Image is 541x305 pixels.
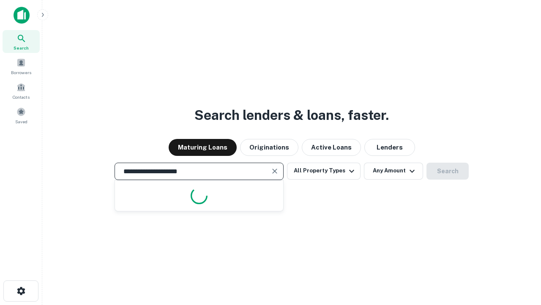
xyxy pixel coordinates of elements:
[499,237,541,278] iframe: Chat Widget
[269,165,281,177] button: Clear
[14,44,29,51] span: Search
[240,139,298,156] button: Originations
[287,163,361,180] button: All Property Types
[11,69,31,76] span: Borrowers
[14,7,30,24] img: capitalize-icon.png
[364,163,423,180] button: Any Amount
[3,104,40,127] a: Saved
[3,79,40,102] a: Contacts
[302,139,361,156] button: Active Loans
[3,30,40,53] a: Search
[364,139,415,156] button: Lenders
[13,94,30,100] span: Contacts
[169,139,237,156] button: Maturing Loans
[3,55,40,78] a: Borrowers
[15,118,27,125] span: Saved
[194,105,389,125] h3: Search lenders & loans, faster.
